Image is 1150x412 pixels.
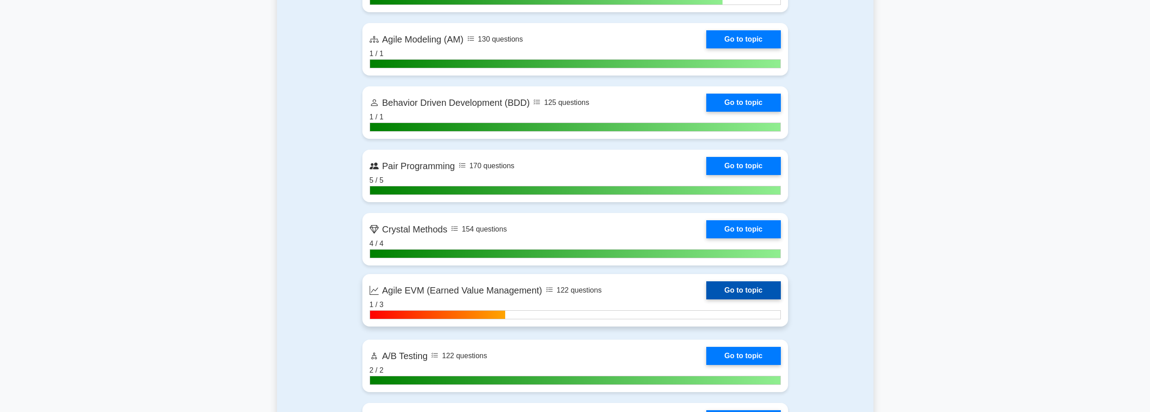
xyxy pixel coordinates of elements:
[706,347,780,365] a: Go to topic
[706,30,780,48] a: Go to topic
[706,220,780,238] a: Go to topic
[706,94,780,112] a: Go to topic
[706,281,780,299] a: Go to topic
[706,157,780,175] a: Go to topic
